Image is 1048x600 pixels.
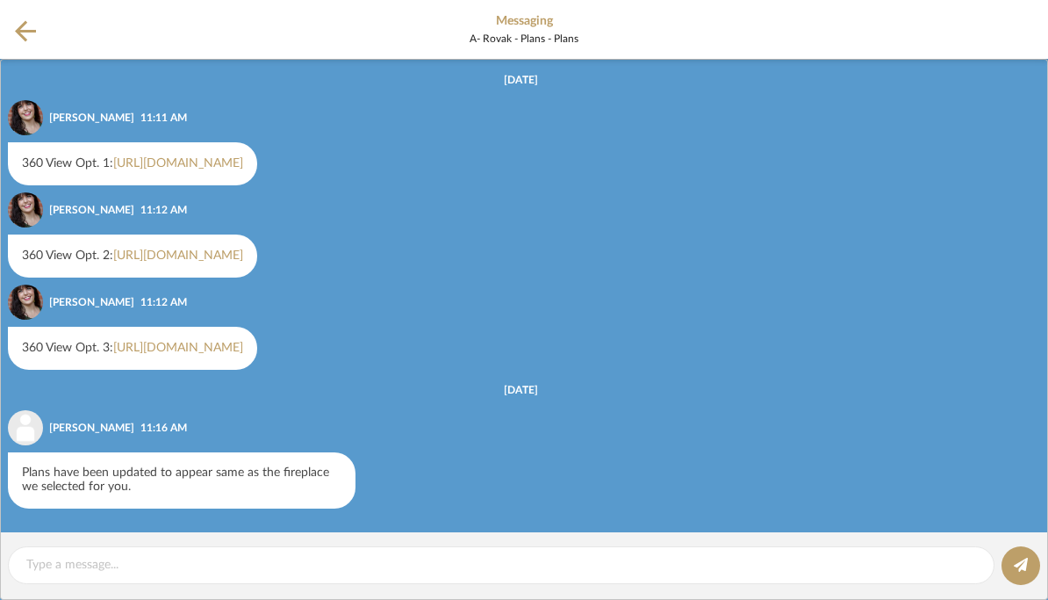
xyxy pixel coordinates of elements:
div: [DATE] [504,74,538,86]
div: [PERSON_NAME] [49,294,134,310]
span: Messaging [496,14,553,29]
span: A- Rovak - Plans - Plans [470,33,578,45]
div: 11:16 AM [140,420,187,436]
img: 491cad36-5787-4519-8878-b341424c5785.jpg [8,285,43,320]
div: [DATE] [504,384,538,396]
div: 360 View Opt. 3: [8,327,257,370]
div: [PERSON_NAME] [49,110,134,126]
a: [URL][DOMAIN_NAME] [113,342,243,354]
div: [PERSON_NAME] [49,202,134,218]
img: 491cad36-5787-4519-8878-b341424c5785.jpg [8,192,43,228]
a: [URL][DOMAIN_NAME] [113,249,243,262]
div: 11:11 AM [140,110,187,126]
div: [PERSON_NAME] [49,420,134,436]
img: user_avatar.png [8,410,43,445]
div: 360 View Opt. 2: [8,235,257,278]
div: Plans have been updated to appear same as the fireplace we selected for you. [8,452,355,509]
a: [URL][DOMAIN_NAME] [113,157,243,170]
div: 360 View Opt. 1: [8,142,257,185]
div: 11:12 AM [140,202,187,218]
div: 11:12 AM [140,294,187,310]
img: 491cad36-5787-4519-8878-b341424c5785.jpg [8,100,43,135]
